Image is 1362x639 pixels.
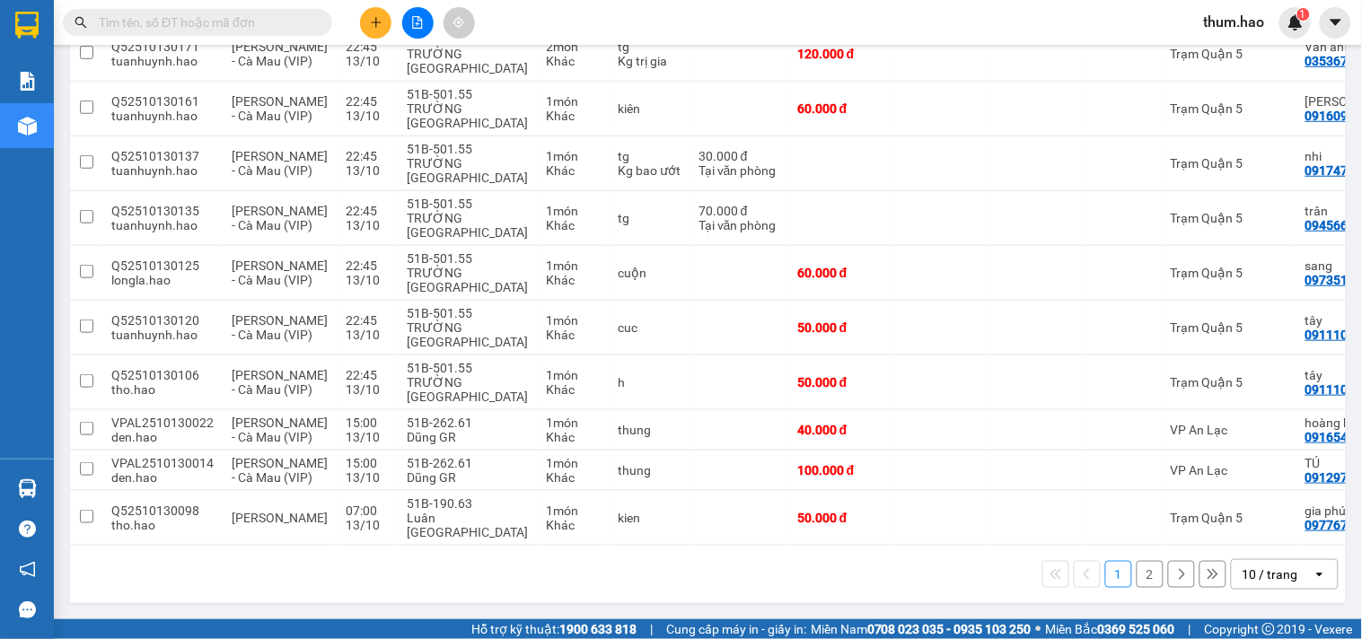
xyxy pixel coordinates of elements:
div: 13/10 [346,430,389,444]
div: 51B-501.55 [407,87,528,101]
img: warehouse-icon [18,479,37,498]
div: TRƯỜNG [GEOGRAPHIC_DATA] [407,266,528,294]
div: Khác [546,518,600,532]
div: Q52510130125 [111,258,214,273]
button: caret-down [1320,7,1351,39]
div: 22:45 [346,149,389,163]
div: tho.hao [111,518,214,532]
div: TRƯỜNG [GEOGRAPHIC_DATA] [407,156,528,185]
div: tuanhuynh.hao [111,109,214,123]
div: 51B-190.63 [407,496,528,511]
div: 1 món [546,503,600,518]
div: 13/10 [346,54,389,68]
div: Khác [546,430,600,444]
div: TRƯỜNG [GEOGRAPHIC_DATA] [407,101,528,130]
div: TRƯỜNG [GEOGRAPHIC_DATA] [407,320,528,349]
div: 22:45 [346,204,389,218]
span: notification [19,561,36,578]
div: TRƯỜNG [GEOGRAPHIC_DATA] [407,375,528,404]
span: message [19,601,36,618]
div: 07:00 [346,503,389,518]
div: 50.000 đ [797,375,887,390]
strong: 0708 023 035 - 0935 103 250 [867,622,1032,636]
div: den.hao [111,430,214,444]
span: [PERSON_NAME] - Cà Mau (VIP) [232,456,328,485]
div: Trạm Quận 5 [1171,511,1287,525]
div: Khác [546,109,600,123]
div: 51B-501.55 [407,251,528,266]
span: 1 [77,66,104,122]
div: TRƯỜNG [GEOGRAPHIC_DATA] [407,211,528,240]
button: aim [444,7,475,39]
span: plus [370,16,382,29]
span: ⚪️ [1036,626,1041,633]
div: 51B-262.61 [407,416,528,430]
div: Dũng GR [407,470,528,485]
span: Miền Bắc [1046,619,1175,639]
span: [PERSON_NAME] - Cà Mau (VIP) [232,313,328,342]
strong: 0369 525 060 [1098,622,1175,636]
div: 30.000 đ [699,149,779,163]
div: Kg trị gia [618,54,681,68]
div: Tại văn phòng [699,163,779,178]
div: VP An Lạc [1171,463,1287,477]
div: 13/10 [346,218,389,232]
span: [PERSON_NAME] - Cà Mau (VIP) [232,39,328,68]
div: 51B-501.55 [407,142,528,156]
span: Miền Nam [811,619,1032,639]
div: Q52510130098 [111,503,214,518]
div: Dũng GR [407,430,528,444]
div: 40.000 đ [797,423,887,437]
h2: [DATE] 06:28 [10,5,145,35]
div: Q52510130161 [111,94,214,109]
div: VP An Lạc [1171,423,1287,437]
div: 13/10 [346,518,389,532]
div: cuộn [618,266,681,280]
span: [PERSON_NAME] - Cà Mau (VIP) [232,368,328,397]
span: SL: [10,66,77,122]
button: plus [360,7,391,39]
div: 1 món [546,456,600,470]
img: warehouse-icon [18,117,37,136]
div: h [618,375,681,390]
div: 1 món [546,149,600,163]
div: 22:45 [346,94,389,109]
div: 22:45 [346,313,389,328]
div: 13/10 [346,328,389,342]
div: kien [618,511,681,525]
svg: open [1313,567,1327,582]
div: 51B-501.55 [407,361,528,375]
div: 22:45 [346,39,389,54]
span: aim [453,16,465,29]
div: Trạm Quận 5 [1171,47,1287,61]
div: 13/10 [346,382,389,397]
img: solution-icon [18,72,37,91]
button: 2 [1137,561,1164,588]
div: Trạm Quận 5 [1171,211,1287,225]
span: thum.hao [1190,11,1279,33]
span: caret-down [1328,14,1344,31]
span: [PERSON_NAME] - Cà Mau (VIP) [232,94,328,123]
div: 51B-501.55 [407,197,528,211]
span: [PERSON_NAME] - Cà Mau (VIP) [232,258,328,287]
div: Q52510130120 [111,313,214,328]
div: Q52510130106 [111,368,214,382]
div: Q52510130135 [111,204,214,218]
sup: 1 [1297,8,1310,21]
button: 1 [1105,561,1132,588]
div: 50.000 đ [797,511,887,525]
div: tuanhuynh.hao [111,218,214,232]
div: VPAL2510130014 [111,456,214,470]
span: copyright [1262,623,1275,635]
div: TRƯỜNG [GEOGRAPHIC_DATA] [407,47,528,75]
div: Khác [546,54,600,68]
div: tuanhuynh.hao [111,328,214,342]
div: tuanhuynh.hao [111,163,214,178]
span: [PERSON_NAME] - Cà Mau (VIP) [232,149,328,178]
span: search [75,16,87,29]
span: question-circle [19,521,36,538]
div: kiên [618,101,681,116]
div: Tại văn phòng [699,218,779,232]
div: 15:00 [346,456,389,470]
div: 50.000 đ [797,320,887,335]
